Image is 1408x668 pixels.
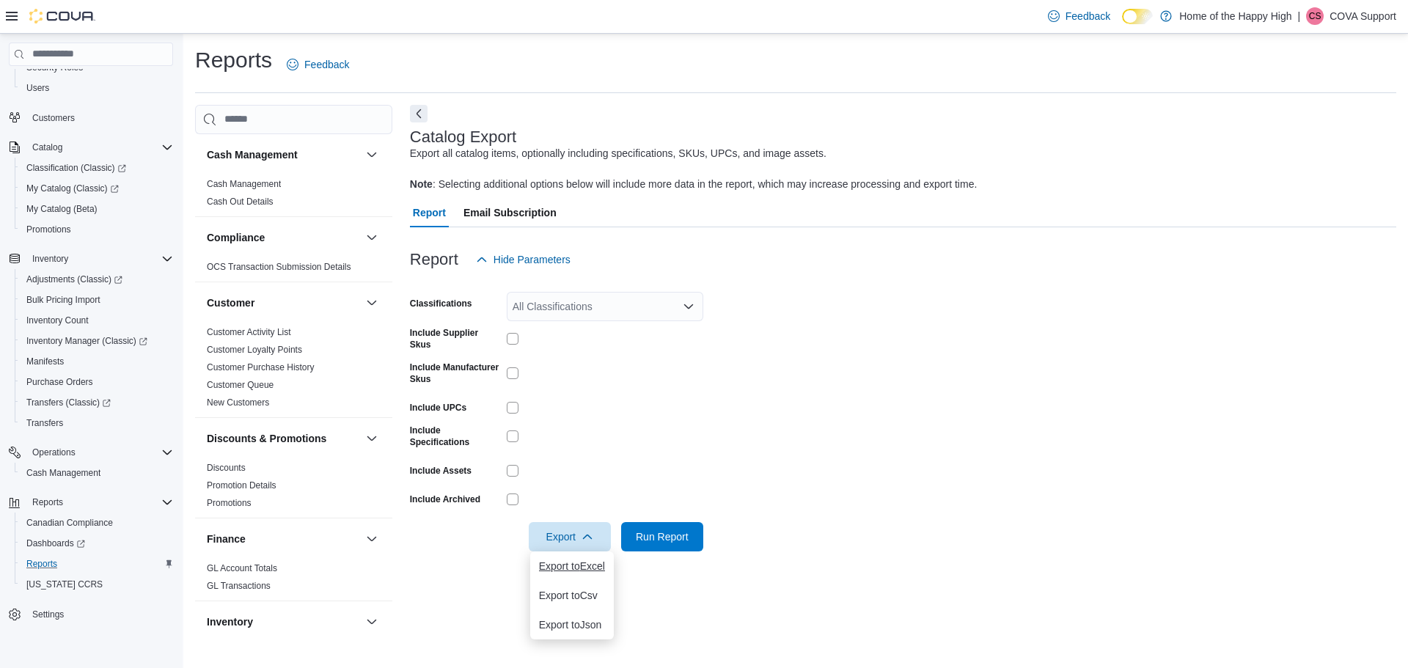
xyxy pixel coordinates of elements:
[621,522,703,551] button: Run Report
[15,158,179,178] a: Classification (Classic)
[207,197,274,207] a: Cash Out Details
[410,298,472,309] label: Classifications
[26,203,98,215] span: My Catalog (Beta)
[538,522,602,551] span: Export
[32,609,64,620] span: Settings
[363,146,381,164] button: Cash Management
[21,221,173,238] span: Promotions
[15,219,179,240] button: Promotions
[21,414,173,432] span: Transfers
[363,530,381,548] button: Finance
[26,579,103,590] span: [US_STATE] CCRS
[207,480,276,491] span: Promotion Details
[26,537,85,549] span: Dashboards
[207,580,271,592] span: GL Transactions
[21,332,173,350] span: Inventory Manager (Classic)
[26,224,71,235] span: Promotions
[26,109,81,127] a: Customers
[410,465,472,477] label: Include Assets
[207,562,277,574] span: GL Account Totals
[21,535,173,552] span: Dashboards
[410,327,501,350] label: Include Supplier Skus
[21,464,106,482] a: Cash Management
[26,162,126,174] span: Classification (Classic)
[410,425,501,448] label: Include Specifications
[26,250,173,268] span: Inventory
[21,555,173,573] span: Reports
[15,372,179,392] button: Purchase Orders
[1122,24,1123,25] span: Dark Mode
[494,252,571,267] span: Hide Parameters
[15,351,179,372] button: Manifests
[363,613,381,631] button: Inventory
[410,146,978,192] div: Export all catalog items, optionally including specifications, SKUs, UPCs, and image assets. : Se...
[26,356,64,367] span: Manifests
[21,180,173,197] span: My Catalog (Classic)
[21,535,91,552] a: Dashboards
[26,444,81,461] button: Operations
[207,563,277,573] a: GL Account Totals
[3,249,179,269] button: Inventory
[207,431,326,446] h3: Discounts & Promotions
[21,312,95,329] a: Inventory Count
[470,245,576,274] button: Hide Parameters
[539,619,605,631] span: Export to Json
[410,493,480,505] label: Include Archived
[683,301,694,312] button: Open list of options
[26,605,173,623] span: Settings
[26,274,122,285] span: Adjustments (Classic)
[15,310,179,331] button: Inventory Count
[32,496,63,508] span: Reports
[15,392,179,413] a: Transfers (Classic)
[207,581,271,591] a: GL Transactions
[15,290,179,310] button: Bulk Pricing Import
[304,57,349,72] span: Feedback
[26,517,113,529] span: Canadian Compliance
[21,332,153,350] a: Inventory Manager (Classic)
[207,344,302,356] span: Customer Loyalty Points
[21,353,173,370] span: Manifests
[21,200,173,218] span: My Catalog (Beta)
[410,361,501,385] label: Include Manufacturer Skus
[207,262,351,272] a: OCS Transaction Submission Details
[15,269,179,290] a: Adjustments (Classic)
[207,296,360,310] button: Customer
[3,492,179,513] button: Reports
[195,459,392,518] div: Discounts & Promotions
[207,463,246,473] a: Discounts
[207,230,360,245] button: Compliance
[410,105,428,122] button: Next
[207,462,246,474] span: Discounts
[539,560,605,572] span: Export to Excel
[21,271,173,288] span: Adjustments (Classic)
[636,529,689,544] span: Run Report
[26,493,173,511] span: Reports
[463,198,557,227] span: Email Subscription
[32,447,76,458] span: Operations
[3,603,179,625] button: Settings
[1330,7,1396,25] p: COVA Support
[207,614,253,629] h3: Inventory
[207,380,274,390] a: Customer Queue
[530,610,614,639] button: Export toJson
[15,513,179,533] button: Canadian Compliance
[26,376,93,388] span: Purchase Orders
[207,361,315,373] span: Customer Purchase History
[410,402,466,414] label: Include UPCs
[21,414,69,432] a: Transfers
[207,345,302,355] a: Customer Loyalty Points
[26,139,68,156] button: Catalog
[207,532,246,546] h3: Finance
[21,576,173,593] span: Washington CCRS
[32,142,62,153] span: Catalog
[21,180,125,197] a: My Catalog (Classic)
[3,137,179,158] button: Catalog
[26,294,100,306] span: Bulk Pricing Import
[21,159,132,177] a: Classification (Classic)
[530,581,614,610] button: Export toCsv
[410,128,516,146] h3: Catalog Export
[15,199,179,219] button: My Catalog (Beta)
[1306,7,1324,25] div: COVA Support
[26,397,111,408] span: Transfers (Classic)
